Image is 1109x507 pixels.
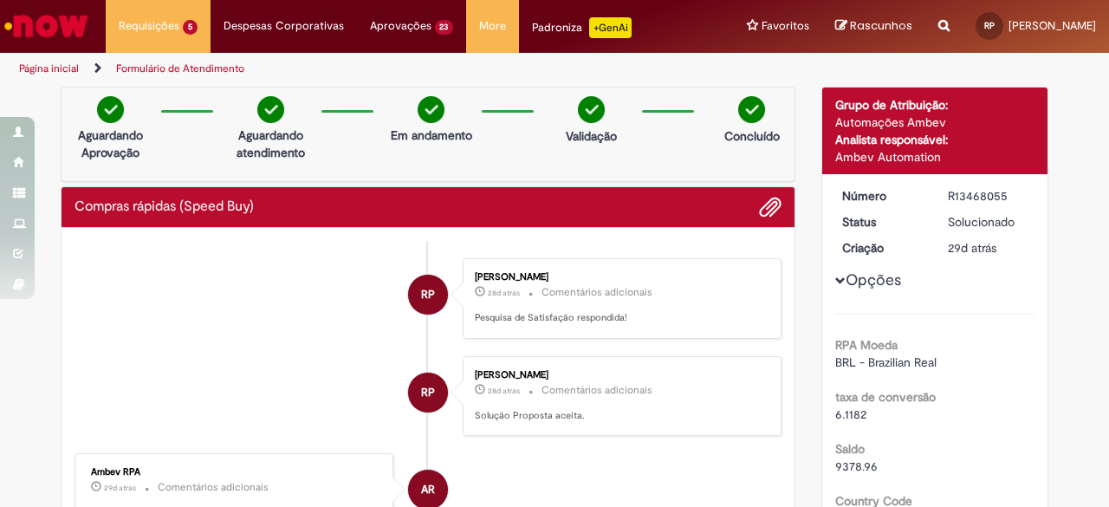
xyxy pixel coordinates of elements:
div: 01/09/2025 13:09:45 [948,239,1028,257]
span: 29d atrás [104,483,136,493]
span: RP [421,274,435,315]
span: 5 [183,20,198,35]
div: Solucionado [948,213,1028,231]
small: Comentários adicionais [542,285,652,300]
p: Aguardando Aprovação [68,127,152,161]
time: 01/09/2025 13:09:45 [948,240,996,256]
span: Rascunhos [850,17,912,34]
div: Ambev Automation [835,148,1035,166]
img: check-circle-green.png [257,96,284,123]
b: taxa de conversão [835,389,936,405]
div: Analista responsável: [835,131,1035,148]
h2: Compras rápidas (Speed Buy) Histórico de tíquete [75,199,254,215]
div: [PERSON_NAME] [475,272,763,283]
dt: Número [829,187,936,205]
span: BRL - Brazilian Real [835,354,937,370]
img: check-circle-green.png [578,96,605,123]
div: Ambev RPA [91,467,379,478]
a: Rascunhos [835,18,912,35]
p: +GenAi [589,17,632,38]
dt: Status [829,213,936,231]
span: [PERSON_NAME] [1008,18,1096,33]
time: 03/09/2025 10:56:47 [488,288,520,298]
div: Romulo Julio Ferreira Pereira [408,275,448,315]
div: Romulo Julio Ferreira Pereira [408,373,448,413]
span: 9378.96 [835,458,878,474]
span: 29d atrás [948,240,996,256]
time: 01/09/2025 18:17:54 [104,483,136,493]
div: R13468055 [948,187,1028,205]
a: Formulário de Atendimento [116,62,244,75]
p: Aguardando atendimento [229,127,313,161]
span: Requisições [119,17,179,35]
p: Validação [566,127,617,145]
span: RP [421,372,435,413]
img: check-circle-green.png [738,96,765,123]
small: Comentários adicionais [158,480,269,495]
span: RP [984,20,995,31]
p: Em andamento [391,127,472,144]
div: Grupo de Atribuição: [835,96,1035,114]
small: Comentários adicionais [542,383,652,398]
div: [PERSON_NAME] [475,370,763,380]
span: 28d atrás [488,386,520,396]
img: ServiceNow [2,9,91,43]
span: 23 [435,20,454,35]
b: RPA Moeda [835,337,898,353]
div: Automações Ambev [835,114,1035,131]
span: 6.1182 [835,406,866,422]
img: check-circle-green.png [97,96,124,123]
div: Padroniza [532,17,632,38]
span: Favoritos [762,17,809,35]
button: Adicionar anexos [759,196,781,218]
p: Concluído [724,127,780,145]
p: Solução Proposta aceita. [475,409,763,423]
b: Saldo [835,441,865,457]
span: 28d atrás [488,288,520,298]
span: Despesas Corporativas [224,17,344,35]
dt: Criação [829,239,936,257]
time: 03/09/2025 10:55:27 [488,386,520,396]
p: Pesquisa de Satisfação respondida! [475,311,763,325]
span: Aprovações [370,17,431,35]
a: Página inicial [19,62,79,75]
img: check-circle-green.png [418,96,444,123]
ul: Trilhas de página [13,53,726,85]
span: More [479,17,506,35]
